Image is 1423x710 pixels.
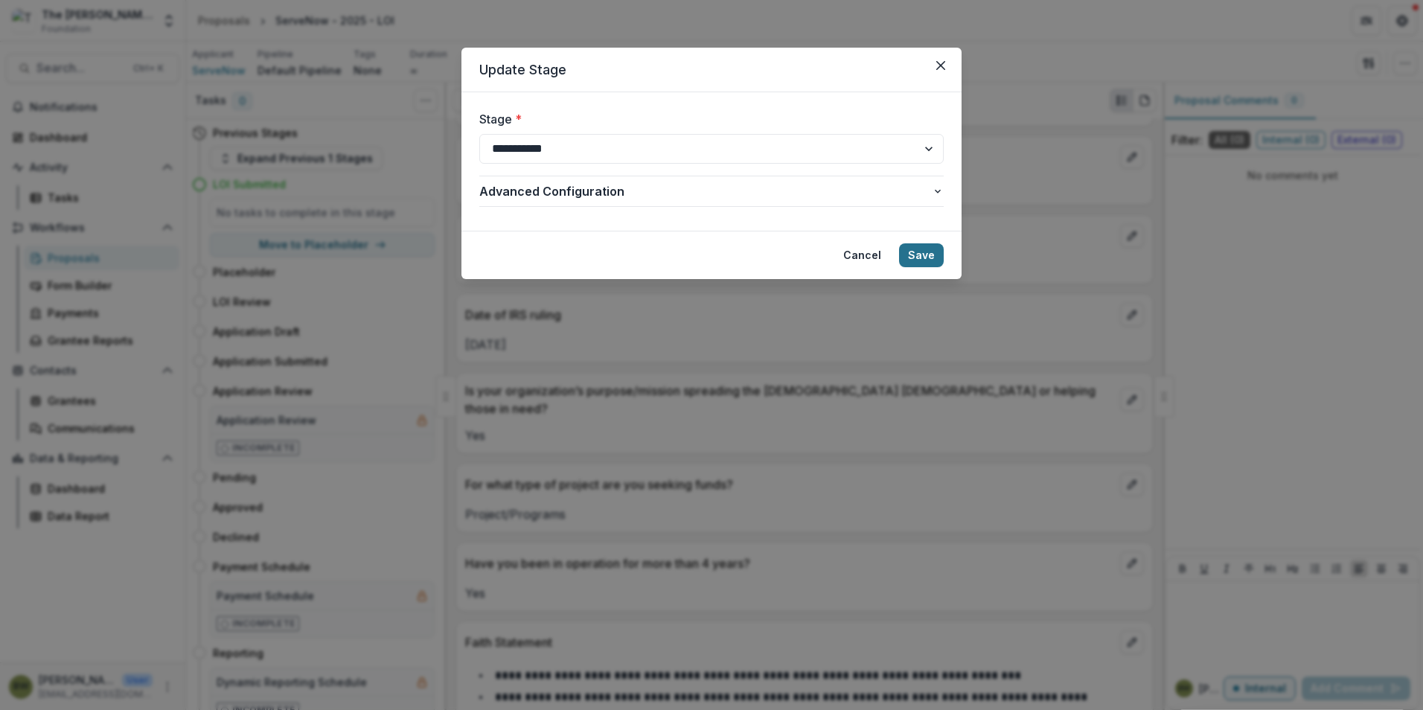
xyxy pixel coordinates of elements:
[479,182,932,200] span: Advanced Configuration
[834,243,890,267] button: Cancel
[929,54,953,77] button: Close
[899,243,944,267] button: Save
[479,110,935,128] label: Stage
[461,48,962,92] header: Update Stage
[479,176,944,206] button: Advanced Configuration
